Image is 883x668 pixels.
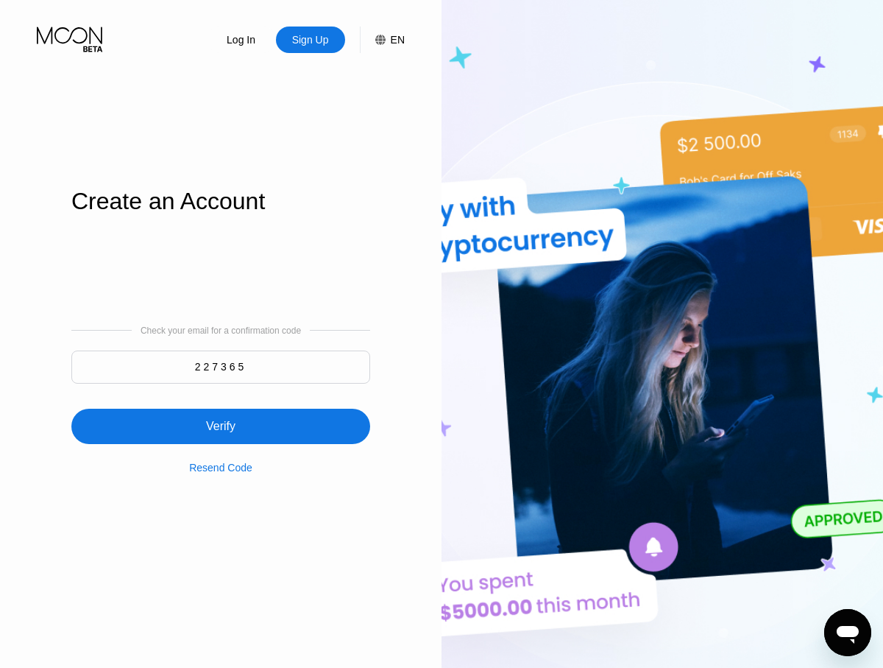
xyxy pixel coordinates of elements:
[360,27,405,53] div: EN
[189,462,252,474] div: Resend Code
[291,32,330,47] div: Sign Up
[71,188,370,215] div: Create an Account
[824,609,871,656] iframe: Button to launch messaging window
[71,351,370,384] input: 000000
[225,32,257,47] div: Log In
[189,444,252,474] div: Resend Code
[206,419,235,434] div: Verify
[141,326,301,336] div: Check your email for a confirmation code
[71,391,370,444] div: Verify
[276,27,345,53] div: Sign Up
[391,34,405,46] div: EN
[207,27,276,53] div: Log In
